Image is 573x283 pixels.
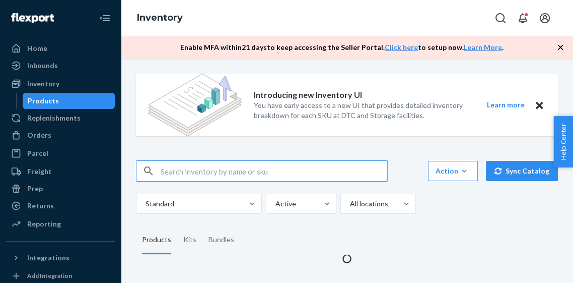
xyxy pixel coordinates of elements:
[490,8,511,28] button: Open Search Box
[145,199,146,209] input: Standard
[27,271,72,280] div: Add Integration
[208,226,234,254] div: Bundles
[6,145,115,161] a: Parcel
[27,79,59,89] div: Inventory
[349,199,350,209] input: All locations
[6,163,115,180] a: Freight
[6,40,115,56] a: Home
[486,161,558,181] button: Sync Catalog
[142,226,171,254] div: Products
[27,130,51,140] div: Orders
[28,96,59,106] div: Products
[6,127,115,143] a: Orders
[6,216,115,232] a: Reporting
[6,250,115,266] button: Integrations
[27,201,54,211] div: Returns
[137,12,183,23] a: Inventory
[436,166,470,176] div: Action
[180,42,504,52] p: Enable MFA within 21 days to keep accessing the Seller Portal. to setup now. .
[27,113,81,123] div: Replenishments
[95,8,115,28] button: Close Navigation
[6,270,115,282] a: Add Integration
[183,226,196,254] div: Kits
[27,166,52,177] div: Freight
[464,43,502,51] a: Learn More
[27,184,43,194] div: Prep
[27,253,69,263] div: Integrations
[27,61,58,71] div: Inbounds
[129,4,191,33] ol: breadcrumbs
[428,161,478,181] button: Action
[27,219,61,229] div: Reporting
[274,199,275,209] input: Active
[6,76,115,92] a: Inventory
[6,181,115,197] a: Prep
[254,89,362,101] p: Introducing new Inventory UI
[148,74,242,136] img: new-reports-banner-icon.82668bd98b6a51aee86340f2a7b77ae3.png
[6,58,115,74] a: Inbounds
[11,13,54,23] img: Flexport logo
[533,99,546,111] button: Close
[535,8,555,28] button: Open account menu
[27,43,47,53] div: Home
[480,99,531,111] button: Learn more
[6,198,115,214] a: Returns
[385,43,418,51] a: Click here
[161,161,387,181] input: Search inventory by name or sku
[6,110,115,126] a: Replenishments
[23,93,115,109] a: Products
[27,148,48,158] div: Parcel
[254,100,468,121] p: You have early access to a new UI that provides detailed inventory breakdown for each SKU at DTC ...
[513,8,533,28] button: Open notifications
[553,116,573,167] button: Help Center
